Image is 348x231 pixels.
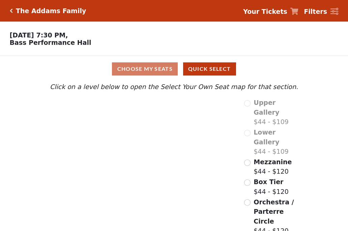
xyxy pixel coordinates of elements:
path: Upper Gallery - Seats Available: 0 [81,101,158,120]
a: Filters [304,7,338,17]
label: $44 - $120 [254,157,292,176]
label: $44 - $109 [254,127,300,156]
a: Click here to go back to filters [10,8,13,13]
path: Lower Gallery - Seats Available: 0 [87,116,169,142]
span: Mezzanine [254,158,292,166]
span: Lower Gallery [254,128,279,146]
label: $44 - $120 [254,177,289,196]
label: $44 - $109 [254,98,300,127]
p: Click on a level below to open the Select Your Own Seat map for that section. [48,82,300,92]
span: Box Tier [254,178,283,185]
path: Orchestra / Parterre Circle - Seats Available: 71 [124,165,202,212]
button: Quick Select [183,62,236,76]
strong: Your Tickets [243,8,287,15]
span: Orchestra / Parterre Circle [254,198,294,225]
h5: The Addams Family [16,7,86,15]
strong: Filters [304,8,327,15]
a: Your Tickets [243,7,298,17]
span: Upper Gallery [254,99,279,116]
